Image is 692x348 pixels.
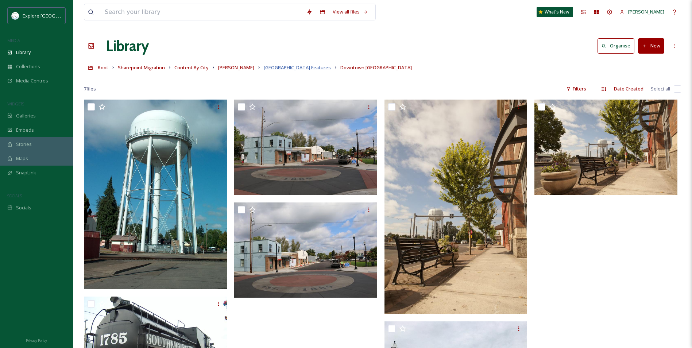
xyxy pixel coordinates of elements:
img: EmblemonStreet.JPG [234,100,377,195]
span: Content By City [174,64,209,71]
span: [PERSON_NAME] [628,8,664,15]
a: What's New [537,7,573,17]
span: [PERSON_NAME] [218,64,254,71]
a: [GEOGRAPHIC_DATA] Features [264,63,331,72]
span: Media Centres [16,77,48,84]
a: [PERSON_NAME] [616,5,668,19]
button: Organise [598,38,634,53]
span: Galleries [16,112,36,119]
a: [PERSON_NAME] [218,63,254,72]
span: SOCIALS [7,193,22,198]
span: Sharepoint Migration [118,64,165,71]
img: EmblemonStreet2.JPG [234,202,377,298]
span: Embeds [16,127,34,134]
span: Socials [16,204,31,211]
span: Select all [651,85,670,92]
div: Date Created [610,82,647,96]
a: Library [106,35,149,57]
a: Content By City [174,63,209,72]
a: Downtown [GEOGRAPHIC_DATA] [340,63,412,72]
span: Stories [16,141,32,148]
span: Collections [16,63,40,70]
span: Explore [GEOGRAPHIC_DATA][PERSON_NAME] [23,12,123,19]
img: Water Tower.jpg [84,100,227,289]
a: Sharepoint Migration [118,63,165,72]
button: New [638,38,664,53]
span: Downtown [GEOGRAPHIC_DATA] [340,64,412,71]
input: Search your library [101,4,303,20]
span: 7 file s [84,85,96,92]
span: WIDGETS [7,101,24,107]
span: Root [98,64,108,71]
img: DowntownBenchWaterTowerPretty.jpg [534,100,677,195]
a: Root [98,63,108,72]
span: Maps [16,155,28,162]
a: Privacy Policy [26,336,47,344]
a: Organise [598,38,638,53]
span: [GEOGRAPHIC_DATA] Features [264,64,331,71]
span: SnapLink [16,169,36,176]
div: Filters [563,82,590,96]
img: DowntownBenchWaterTowerVertical.jpg [384,100,527,314]
span: Privacy Policy [26,338,47,343]
span: Library [16,49,31,56]
span: MEDIA [7,38,20,43]
img: north%20marion%20account.png [12,12,19,19]
a: View all files [329,5,372,19]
